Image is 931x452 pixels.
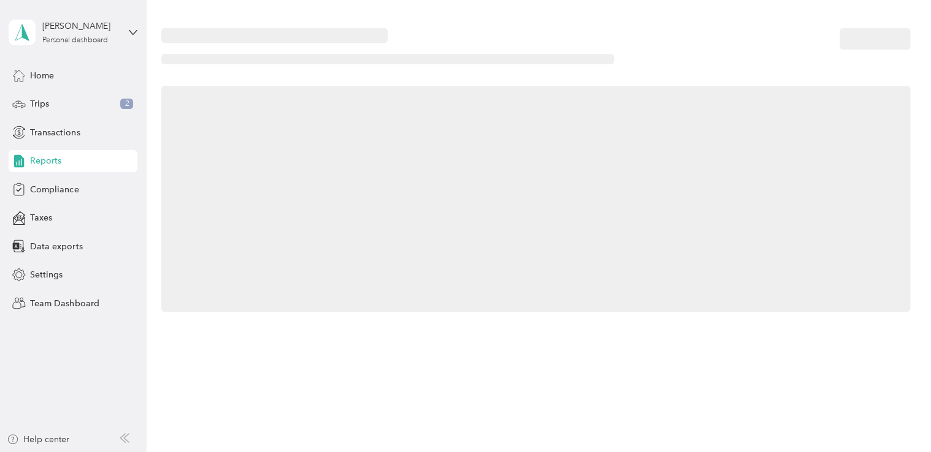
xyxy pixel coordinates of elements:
span: Settings [30,268,63,281]
iframe: Everlance-gr Chat Button Frame [862,383,931,452]
div: [PERSON_NAME] [42,20,119,32]
button: Help center [7,433,69,446]
span: Taxes [30,211,52,224]
span: 2 [120,99,133,110]
span: Transactions [30,126,80,139]
span: Reports [30,154,61,167]
span: Trips [30,97,49,110]
span: Team Dashboard [30,297,99,310]
span: Data exports [30,240,82,253]
div: Personal dashboard [42,37,108,44]
span: Home [30,69,54,82]
span: Compliance [30,183,79,196]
